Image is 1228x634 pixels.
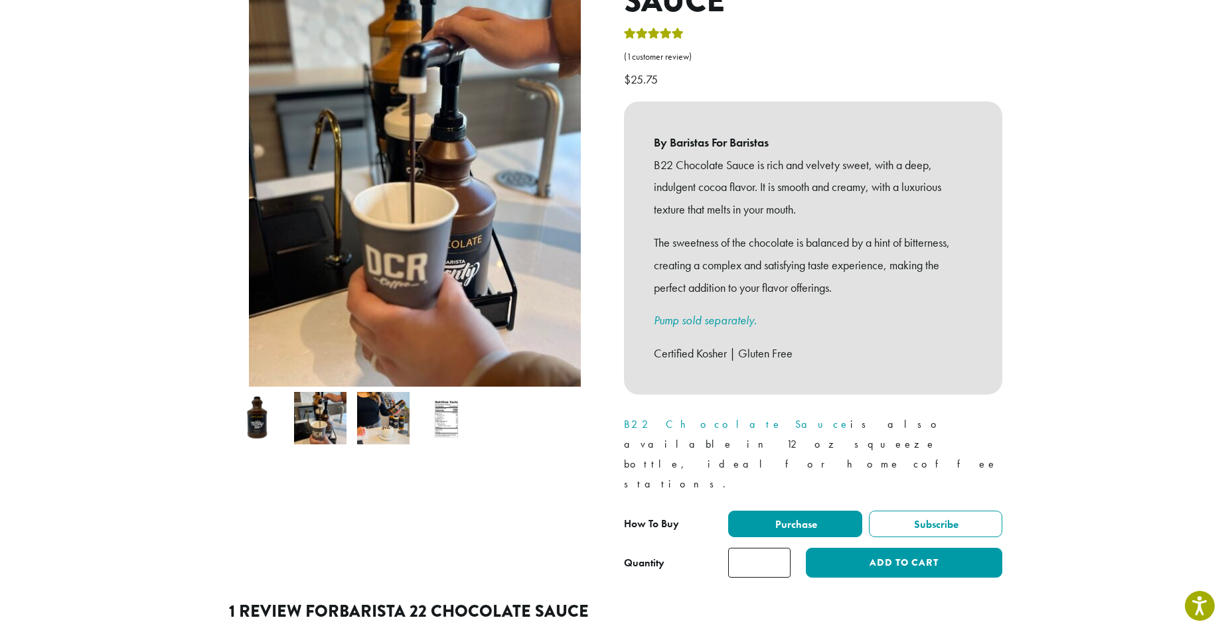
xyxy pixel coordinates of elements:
[627,51,632,62] span: 1
[294,392,346,444] img: Barista 22 Chocolate Sauce - Image 2
[624,72,661,87] bdi: 25.75
[654,231,972,298] p: The sweetness of the chocolate is balanced by a hint of bitterness, creating a complex and satisf...
[420,392,473,444] img: Barista 22 Chocolate Sauce - Image 4
[912,517,959,531] span: Subscribe
[624,417,850,431] a: B22 Chocolate Sauce
[654,131,972,154] b: By Baristas For Baristas
[624,50,1002,64] a: (1customer review)
[624,555,664,571] div: Quantity
[806,548,1002,578] button: Add to cart
[773,517,817,531] span: Purchase
[654,342,972,365] p: Certified Kosher | Gluten Free
[624,414,1002,494] p: is also available in 12 oz squeeze bottle, ideal for home coffee stations.
[654,154,972,221] p: B22 Chocolate Sauce is rich and velvety sweet, with a deep, indulgent cocoa flavor. It is smooth ...
[357,392,410,444] img: Barista 22 Chocolate Sauce - Image 3
[231,392,283,444] img: Barista 22 Chocolate Sauce
[339,599,589,623] span: Barista 22 Chocolate Sauce
[624,26,684,46] div: Rated 5.00 out of 5
[654,312,757,328] a: Pump sold separately.
[229,602,999,621] h2: 1 review for
[728,548,791,578] input: Product quantity
[624,517,679,531] span: How To Buy
[624,72,631,87] span: $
